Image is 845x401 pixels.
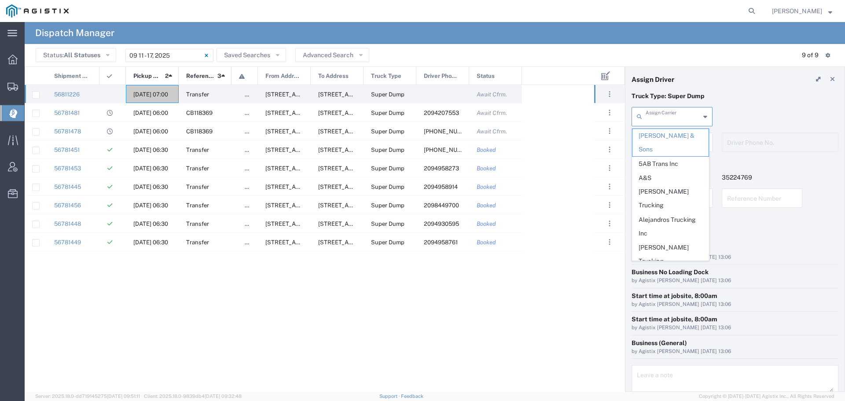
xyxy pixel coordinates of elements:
span: false [245,165,258,172]
button: Saved Searches [217,48,286,62]
span: Truck Type [371,67,401,85]
span: . . . [609,237,610,247]
span: 4040 West Ln, Stockton, California, 95204, United States [265,147,353,153]
span: . . . [609,218,610,229]
span: [PERSON_NAME] & Sons [632,129,709,156]
span: 4040 West Ln, Stockton, California, 95204, United States [265,184,353,190]
span: Booked [477,202,496,209]
span: 1000 S. Kilroy Rd, Turlock, California, United States [265,91,400,98]
button: Status:All Statuses [36,48,116,62]
span: CB118369 [186,110,213,116]
span: [DATE] 09:51:11 [107,394,140,399]
span: 4330 E. Winery Rd, Acampo, California, 95220, United States [318,184,406,190]
span: Await Cfrm. [477,91,507,98]
button: ... [603,107,616,119]
button: ... [603,217,616,230]
span: . . . [609,144,610,155]
span: 9375 E. Hwy 12, Lodi, California, United States [318,110,406,116]
a: 56781453 [54,165,81,172]
span: 09/11/2025, 06:30 [133,202,168,209]
span: All Statuses [64,52,100,59]
span: Shipment No. [54,67,90,85]
span: Super Dump [371,239,404,246]
span: Client: 2025.18.0-9839db4 [144,394,242,399]
span: From Address [265,67,301,85]
span: . . . [609,89,610,99]
span: 4330 E. Winery Rd, Acampo, California, 95220, United States [318,239,406,246]
span: CB118369 [186,128,213,135]
div: Start time at jobsite, 8:00am [632,315,838,324]
span: Transfer [186,165,209,172]
a: 56781448 [54,221,81,227]
span: Reference [186,67,214,85]
button: ... [603,199,616,211]
span: Alejandros Trucking Inc [632,213,709,240]
span: To Address [318,67,349,85]
span: 2094930595 [424,221,459,227]
span: 26292 E River Rd, Escalon, California, 95320, United States [265,110,353,116]
a: Feedback [401,394,423,399]
span: false [245,221,258,227]
div: by Agistix [PERSON_NAME] [DATE] 13:06 [632,324,838,332]
div: Other [632,244,838,254]
button: Advanced Search [295,48,369,62]
button: ... [603,88,616,100]
span: 2094958914 [424,184,458,190]
span: Super Dump [371,184,404,190]
span: Driver Phone No. [424,67,459,85]
button: ... [603,180,616,193]
p: 35224769 [722,173,803,182]
span: [PERSON_NAME] Trucking [632,241,709,268]
span: Transfer [186,184,209,190]
p: Truck Type: Super Dump [632,92,838,101]
span: 09/11/2025, 06:30 [133,221,168,227]
span: Transfer [186,91,209,98]
span: false [245,91,258,98]
span: Transfer [186,221,209,227]
span: false [245,110,258,116]
div: by Agistix [PERSON_NAME] [DATE] 13:06 [632,301,838,309]
span: Server: 2025.18.0-dd719145275 [35,394,140,399]
span: Super Dump [371,91,404,98]
span: Super Dump [371,165,404,172]
span: . . . [609,163,610,173]
div: Start time at jobsite, 8:00am [632,291,838,301]
button: ... [603,236,616,248]
span: 4330 E. Winery Rd, Acampo, California, 95220, United States [318,165,406,172]
span: false [245,147,258,153]
span: 09/11/2025, 06:30 [133,239,168,246]
span: Await Cfrm. [477,128,507,135]
span: 209-905-4107 [424,128,476,135]
span: 9375 E. Hwy 12, Lodi, California, United States [318,128,406,135]
span: 2094958761 [424,239,458,246]
span: Booked [477,239,496,246]
span: Booked [477,147,496,153]
button: ... [603,143,616,156]
span: 26292 E River Rd, Escalon, California, 95320, United States [265,128,353,135]
a: 56811226 [54,91,80,98]
a: 56781481 [54,110,80,116]
h4: Assign Driver [632,75,674,83]
span: false [245,239,258,246]
span: . . . [609,181,610,192]
span: 4040 West Ln, Stockton, California, 95204, United States [265,221,353,227]
span: Booked [477,165,496,172]
span: Super Dump [371,110,404,116]
span: false [245,184,258,190]
span: 499 Sunrise Ave, Madera, California, United States [318,91,406,98]
span: 4040 West Ln, Stockton, California, 95204, United States [265,165,353,172]
span: Transfer [186,147,209,153]
img: logo [6,4,69,18]
h4: References [632,158,838,166]
span: 09/11/2025, 06:00 [133,110,168,116]
a: Support [379,394,401,399]
div: by Agistix [PERSON_NAME] [DATE] 13:06 [632,254,838,261]
span: Super Dump [371,202,404,209]
span: Pickup Date and Time [133,67,162,85]
span: 2098449700 [424,202,459,209]
span: A&S [PERSON_NAME] Trucking [632,171,709,212]
span: [DATE] 09:32:48 [205,394,242,399]
span: Super Dump [371,147,404,153]
span: 4040 West Ln, Stockton, California, 95204, United States [265,239,353,246]
span: Transfer [186,239,209,246]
